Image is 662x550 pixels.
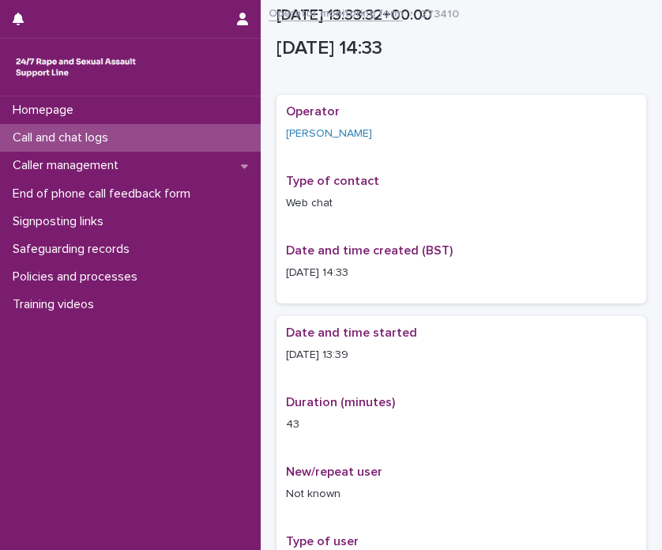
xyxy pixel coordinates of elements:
p: 273410 [420,4,459,21]
a: Operator monitoring form [269,3,403,21]
a: [PERSON_NAME] [286,126,372,142]
span: Date and time started [286,326,417,339]
p: Homepage [6,103,86,118]
span: Duration (minutes) [286,396,395,409]
p: [DATE] 13:39 [286,347,637,364]
p: Policies and processes [6,269,150,284]
p: Not known [286,486,637,503]
p: 43 [286,416,637,433]
p: Training videos [6,297,107,312]
p: Call and chat logs [6,130,121,145]
span: Operator [286,105,340,118]
p: Caller management [6,158,131,173]
p: End of phone call feedback form [6,186,203,202]
span: New/repeat user [286,465,382,478]
span: Date and time created (BST) [286,244,453,257]
p: Web chat [286,195,637,212]
img: rhQMoQhaT3yELyF149Cw [13,51,139,83]
span: Type of user [286,535,359,548]
p: [DATE] 14:33 [286,265,637,281]
p: Signposting links [6,214,116,229]
p: Safeguarding records [6,242,142,257]
span: Type of contact [286,175,379,187]
p: [DATE] 14:33 [276,37,640,60]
